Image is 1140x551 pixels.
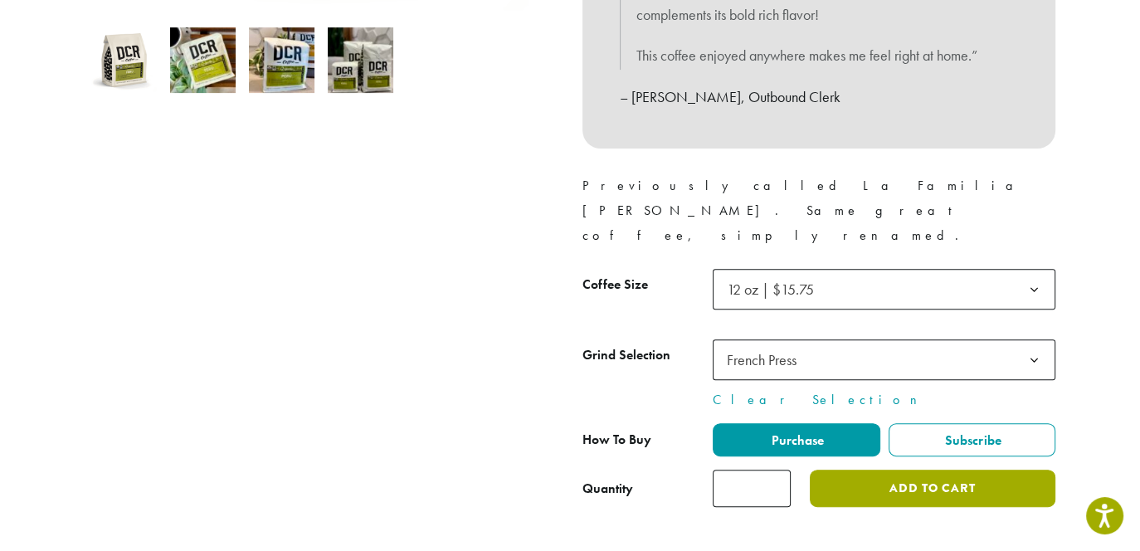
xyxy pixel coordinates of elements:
img: Peru - Image 2 [170,27,236,93]
span: How To Buy [582,431,651,448]
p: This coffee enjoyed anywhere makes me feel right at home.” [636,41,1001,70]
span: French Press [727,350,797,369]
span: 12 oz | $15.75 [713,269,1055,310]
div: Quantity [582,479,633,499]
span: 12 oz | $15.75 [720,273,831,305]
label: Grind Selection [582,344,713,368]
span: 12 oz | $15.75 [727,280,814,299]
p: – [PERSON_NAME], Outbound Clerk [620,83,1018,111]
a: Clear Selection [713,390,1055,410]
span: French Press [720,344,813,376]
span: Subscribe [943,432,1001,449]
span: Purchase [769,432,824,449]
input: Product quantity [713,470,791,507]
img: Peru - Image 4 [328,27,393,93]
span: French Press [713,339,1055,380]
p: Previously called La Familia [PERSON_NAME]. Same great coffee, simply renamed. [582,173,1055,248]
label: Coffee Size [582,273,713,297]
img: Peru - Image 3 [249,27,314,93]
img: Peru [91,27,157,93]
button: Add to cart [810,470,1055,507]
